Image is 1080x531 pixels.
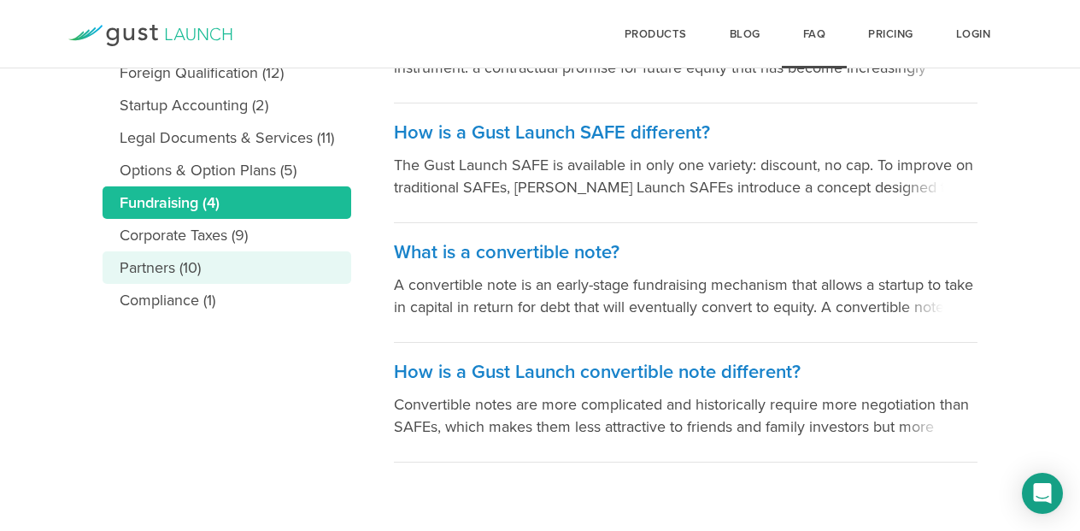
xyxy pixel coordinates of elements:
[394,223,977,343] a: What is a convertible note? A convertible note is an early-stage fundraising mechanism that allow...
[394,240,977,265] h3: What is a convertible note?
[103,56,351,89] a: Foreign Qualification (12)
[394,360,977,385] h3: How is a Gust Launch convertible note different?
[1022,473,1063,514] div: Open Intercom Messenger
[394,343,977,463] a: How is a Gust Launch convertible note different? Convertible notes are more complicated and histo...
[103,154,351,186] a: Options & Option Plans (5)
[394,274,977,318] p: A convertible note is an early-stage fundraising mechanism that allows a startup to take in capit...
[394,121,977,145] h3: How is a Gust Launch SAFE different?
[103,219,351,251] a: Corporate Taxes (9)
[103,284,351,316] a: Compliance (1)
[103,89,351,121] a: Startup Accounting (2)
[394,103,977,223] a: How is a Gust Launch SAFE different? The Gust Launch SAFE is available in only one variety: disco...
[103,251,351,284] a: Partners (10)
[394,393,977,438] p: Convertible notes are more complicated and historically require more negotiation than SAFEs, whic...
[394,154,977,198] p: The Gust Launch SAFE is available in only one variety: discount, no cap. To improve on traditiona...
[103,121,351,154] a: Legal Documents & Services (11)
[103,186,351,219] a: Fundraising (4)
